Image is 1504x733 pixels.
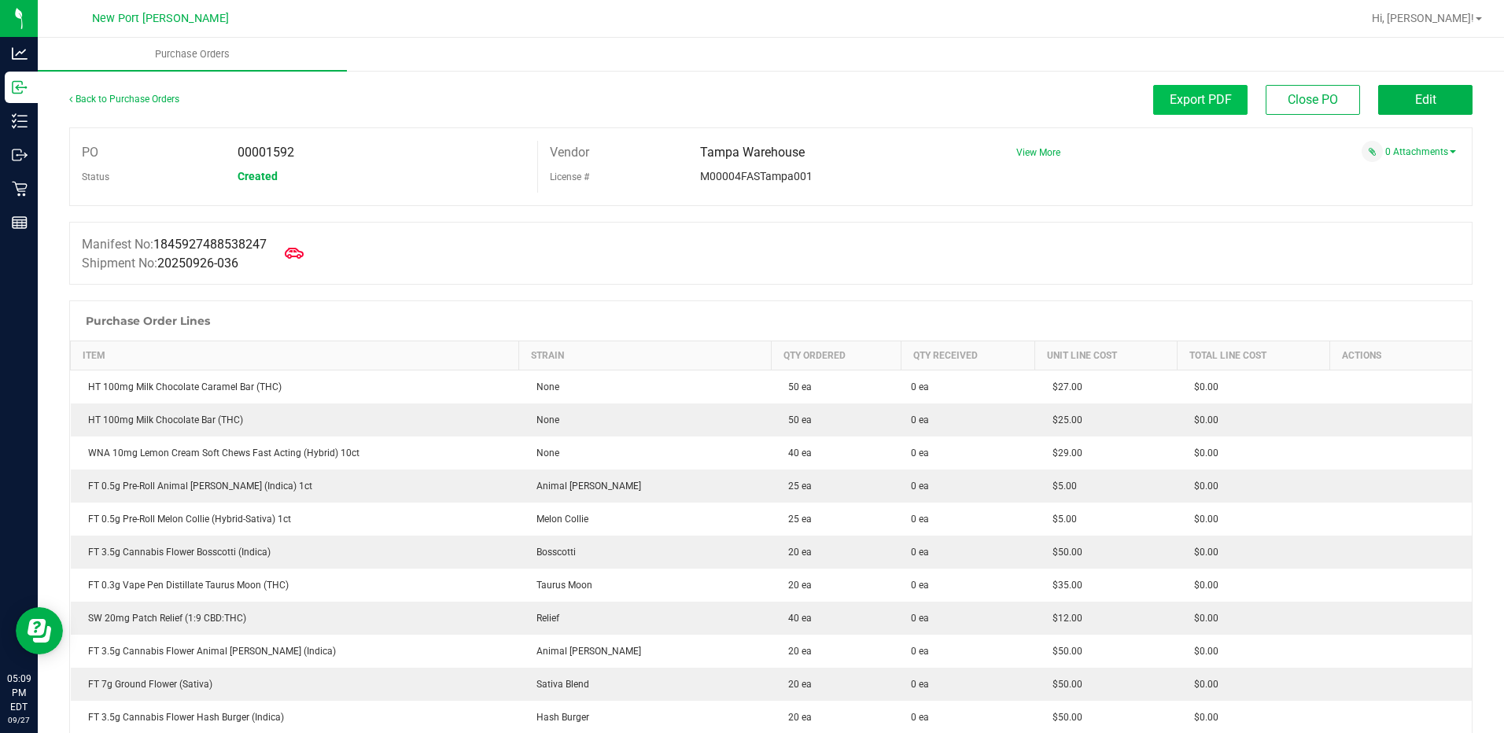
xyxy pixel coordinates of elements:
span: $0.00 [1186,381,1218,392]
div: FT 3.5g Cannabis Flower Hash Burger (Indica) [80,710,510,724]
label: License # [550,165,589,189]
label: PO [82,141,98,164]
div: HT 100mg Milk Chocolate Bar (THC) [80,413,510,427]
span: $50.00 [1045,679,1082,690]
span: $50.00 [1045,646,1082,657]
span: Hash Burger [529,712,589,723]
span: 20 ea [780,646,812,657]
th: Item [71,341,519,370]
div: WNA 10mg Lemon Cream Soft Chews Fast Acting (Hybrid) 10ct [80,446,510,460]
span: 1845927488538247 [153,237,267,252]
span: 0 ea [911,677,929,691]
span: Close PO [1288,92,1338,107]
inline-svg: Retail [12,181,28,197]
span: $50.00 [1045,547,1082,558]
span: 0 ea [911,446,929,460]
span: $0.00 [1186,547,1218,558]
label: Status [82,165,109,189]
span: $50.00 [1045,712,1082,723]
h1: Purchase Order Lines [86,315,210,327]
span: 0 ea [911,512,929,526]
th: Unit Line Cost [1035,341,1178,370]
span: 20 ea [780,547,812,558]
span: 25 ea [780,481,812,492]
inline-svg: Reports [12,215,28,230]
inline-svg: Inventory [12,113,28,129]
span: 0 ea [911,545,929,559]
p: 05:09 PM EDT [7,672,31,714]
span: $25.00 [1045,414,1082,425]
span: Animal [PERSON_NAME] [529,481,641,492]
span: 0 ea [911,413,929,427]
inline-svg: Analytics [12,46,28,61]
a: 0 Attachments [1385,146,1456,157]
div: FT 7g Ground Flower (Sativa) [80,677,510,691]
a: View More [1016,147,1060,158]
div: FT 3.5g Cannabis Flower Bosscotti (Indica) [80,545,510,559]
span: $0.00 [1186,613,1218,624]
div: FT 0.3g Vape Pen Distillate Taurus Moon (THC) [80,578,510,592]
span: 0 ea [911,710,929,724]
span: 0 ea [911,380,929,394]
span: Tampa Warehouse [700,145,805,160]
span: $0.00 [1186,646,1218,657]
span: $27.00 [1045,381,1082,392]
span: M00004FASTampa001 [700,170,813,182]
label: Shipment No: [82,254,238,273]
th: Qty Ordered [771,341,901,370]
span: $0.00 [1186,481,1218,492]
button: Close PO [1266,85,1360,115]
span: None [529,381,559,392]
span: $0.00 [1186,414,1218,425]
span: $5.00 [1045,514,1077,525]
span: 20 ea [780,580,812,591]
div: SW 20mg Patch Relief (1:9 CBD:THC) [80,611,510,625]
th: Strain [519,341,771,370]
span: $0.00 [1186,514,1218,525]
span: Purchase Orders [134,47,251,61]
span: 20 ea [780,679,812,690]
span: 0 ea [911,479,929,493]
button: Export PDF [1153,85,1248,115]
div: HT 100mg Milk Chocolate Caramel Bar (THC) [80,380,510,394]
span: $29.00 [1045,448,1082,459]
span: Edit [1415,92,1436,107]
button: Edit [1378,85,1473,115]
span: Animal [PERSON_NAME] [529,646,641,657]
span: 50 ea [780,381,812,392]
th: Total Line Cost [1177,341,1329,370]
span: Created [238,170,278,182]
th: Actions [1329,341,1472,370]
span: $12.00 [1045,613,1082,624]
inline-svg: Outbound [12,147,28,163]
p: 09/27 [7,714,31,726]
span: 25 ea [780,514,812,525]
label: Manifest No: [82,235,267,254]
span: Hi, [PERSON_NAME]! [1372,12,1474,24]
span: 0 ea [911,578,929,592]
span: Taurus Moon [529,580,592,591]
span: $0.00 [1186,679,1218,690]
span: 0 ea [911,644,929,658]
span: $0.00 [1186,580,1218,591]
a: Purchase Orders [38,38,347,71]
span: None [529,448,559,459]
div: FT 3.5g Cannabis Flower Animal [PERSON_NAME] (Indica) [80,644,510,658]
iframe: Resource center [16,607,63,654]
span: Attach a document [1362,141,1383,162]
div: FT 0.5g Pre-Roll Animal [PERSON_NAME] (Indica) 1ct [80,479,510,493]
span: 50 ea [780,414,812,425]
inline-svg: Inbound [12,79,28,95]
span: 40 ea [780,613,812,624]
span: Mark as Arrived [278,238,310,269]
span: 0 ea [911,611,929,625]
span: Export PDF [1170,92,1232,107]
span: New Port [PERSON_NAME] [92,12,229,25]
span: Relief [529,613,559,624]
span: 20 ea [780,712,812,723]
span: $0.00 [1186,712,1218,723]
span: Melon Collie [529,514,588,525]
span: 00001592 [238,145,294,160]
span: 20250926-036 [157,256,238,271]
